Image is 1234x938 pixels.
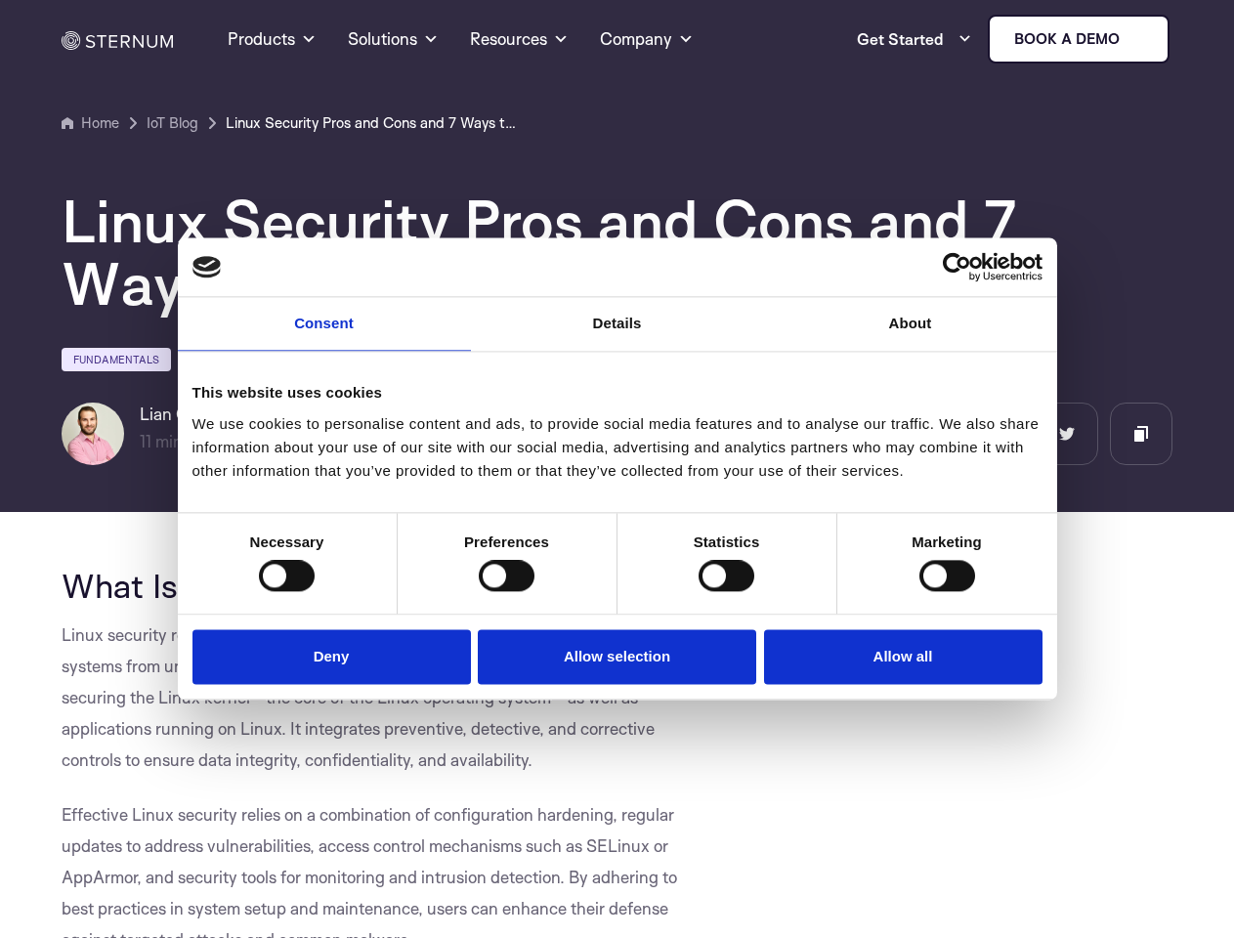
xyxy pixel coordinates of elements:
a: Usercentrics Cookiebot - opens in a new window [872,252,1043,281]
a: Resources [470,4,569,74]
span: What Is Linux Security? [62,565,416,606]
a: Fundamentals [62,348,171,371]
h6: Lian Granot [140,403,287,426]
img: sternum iot [1128,31,1143,47]
strong: Necessary [250,533,324,550]
a: Linux Security Pros and Cons and 7 Ways to Secure Linux Systems [226,111,519,135]
a: Home [62,111,119,135]
button: Allow selection [478,629,756,685]
a: Products [228,4,317,74]
img: Lian Granot [62,403,124,465]
strong: Statistics [694,533,760,550]
img: logo [192,256,222,277]
strong: Marketing [912,533,982,550]
a: Consent [178,297,471,351]
span: 11 [140,431,151,451]
a: About [764,297,1057,351]
a: Solutions [348,4,439,74]
div: This website uses cookies [192,381,1043,405]
a: Details [471,297,764,351]
h1: Linux Security Pros and Cons and 7 Ways to Secure Linux Systems [62,190,1172,315]
a: IoT Blog [147,111,198,135]
div: We use cookies to personalise content and ads, to provide social media features and to analyse ou... [192,412,1043,483]
a: Get Started [857,20,972,59]
span: min read | [140,431,229,451]
a: Company [600,4,694,74]
button: Deny [192,629,471,685]
span: Linux security refers to the strategies, practices, and tools designed to protect Linux systems f... [62,624,696,770]
strong: Preferences [464,533,549,550]
button: Allow all [764,629,1043,685]
a: Book a demo [988,15,1170,64]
